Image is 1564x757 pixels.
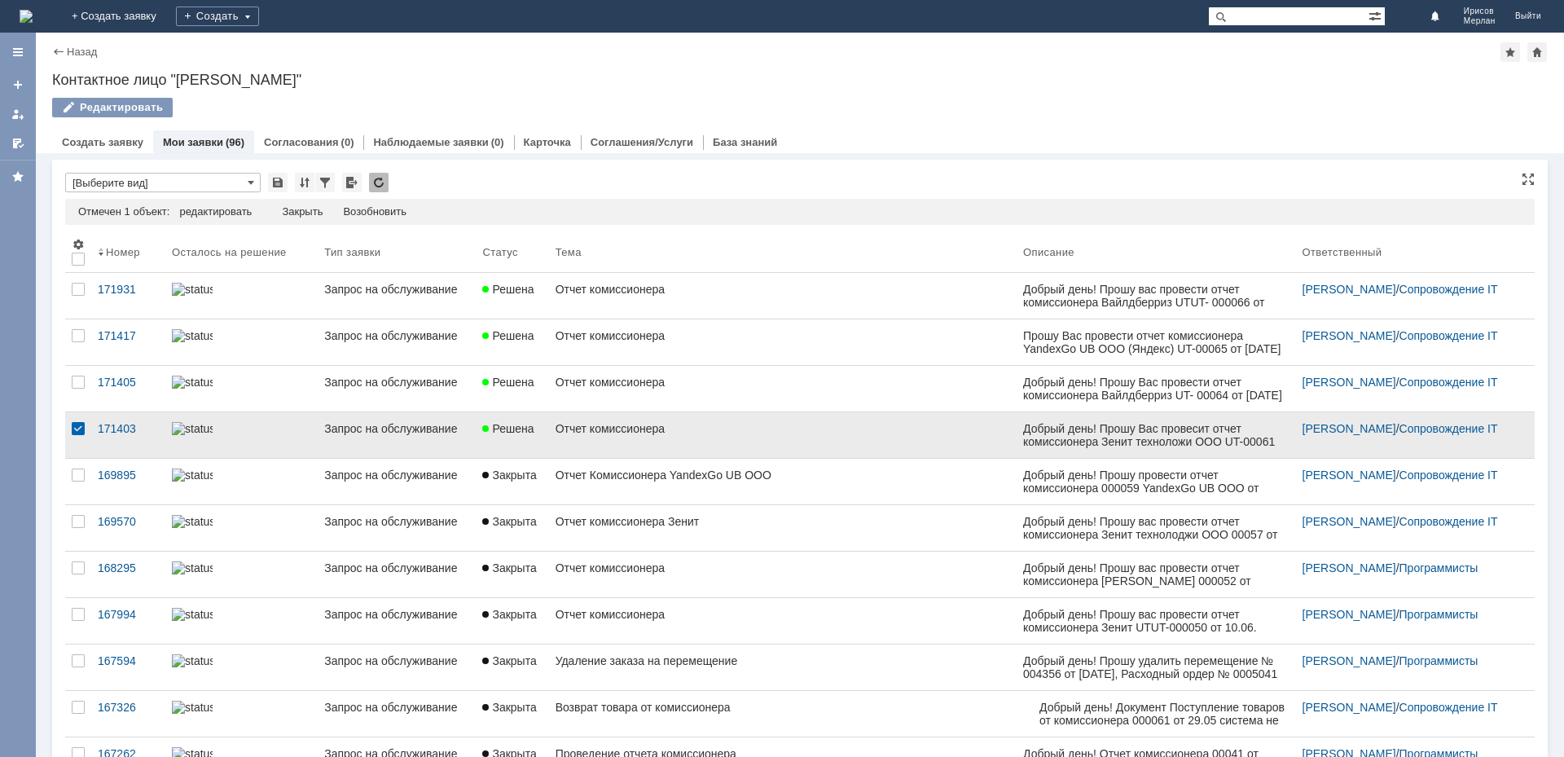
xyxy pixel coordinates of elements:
[98,376,159,389] div: 171405
[324,469,469,482] div: Запрос на обслуживание
[476,459,548,504] a: Закрыта
[1527,42,1547,62] div: Сделать домашней страницей
[549,691,1017,737] a: Возврат товара от комиссионера
[1303,561,1396,574] a: [PERSON_NAME]
[324,515,469,528] div: Запрос на обслуживание
[476,412,548,458] a: Решена
[91,412,165,458] a: 171403
[1399,329,1498,342] a: Сопровождение IT
[165,273,318,319] a: statusbar-100 (1).png
[1303,376,1515,389] div: /
[165,412,318,458] a: statusbar-100 (1).png
[268,173,288,192] div: Сохранить вид
[324,329,469,342] div: Запрос на обслуживание
[172,422,213,435] img: statusbar-100 (1).png
[165,366,318,412] a: statusbar-100 (1).png
[318,645,476,690] a: Запрос на обслуживание
[318,412,476,458] a: Запрос на обслуживание
[1303,422,1396,435] a: [PERSON_NAME]
[98,608,159,621] div: 167994
[549,412,1017,458] a: Отчет комиссионера
[98,515,159,528] div: 169570
[482,608,536,621] span: Закрыта
[1023,246,1074,258] div: Описание
[1296,231,1522,273] th: Ответственный
[62,136,143,148] a: Создать заявку
[98,469,159,482] div: 169895
[324,376,469,389] div: Запрос на обслуживание
[172,515,213,528] img: statusbar-100 (1).png
[1399,422,1498,435] a: Сопровождение IT
[549,319,1017,365] a: Отчет комиссионера
[98,654,159,667] div: 167594
[482,701,536,714] span: Закрыта
[106,246,140,258] div: Номер
[91,273,165,319] a: 171931
[524,136,571,148] a: Карточка
[1399,283,1498,296] a: Сопровождение IT
[369,173,389,192] div: Обновлять список
[5,72,31,98] a: Создать заявку
[1303,422,1515,435] div: /
[5,101,31,127] a: Мои заявки
[98,701,159,714] div: 167326
[556,246,582,258] div: Тема
[295,173,314,192] div: Сортировка...
[318,691,476,737] a: Запрос на обслуживание
[72,238,85,251] span: Настройки
[556,654,1010,667] div: Удаление заказа на перемещение
[1303,376,1396,389] a: [PERSON_NAME]
[20,10,33,23] img: logo
[1303,608,1515,621] div: /
[476,505,548,551] a: Закрыта
[482,654,536,667] span: Закрыта
[172,654,213,667] img: statusbar-100 (1).png
[549,459,1017,504] a: Отчет Комиссионера YandexGo UB ООО
[318,366,476,412] a: Запрос на обслуживание
[98,283,159,296] div: 171931
[491,136,504,148] div: (0)
[324,561,469,574] div: Запрос на обслуживание
[318,231,476,273] th: Тип заявки
[1303,608,1396,621] a: [PERSON_NAME]
[172,376,213,389] img: statusbar-100 (1).png
[482,561,536,574] span: Закрыта
[165,691,318,737] a: statusbar-60 (1).png
[476,598,548,644] a: Закрыта
[176,7,259,26] div: Создать
[172,246,287,258] div: Осталось на решение
[91,552,165,597] a: 168295
[482,469,536,482] span: Закрыта
[482,422,534,435] span: Решена
[91,598,165,644] a: 167994
[98,329,159,342] div: 171417
[165,319,318,365] a: statusbar-100 (1).png
[172,469,213,482] img: statusbar-100 (1).png
[324,608,469,621] div: Запрос на обслуживание
[172,561,213,574] img: statusbar-100 (1).png
[476,645,548,690] a: Закрыта
[482,283,534,296] span: Решена
[91,645,165,690] a: 167594
[20,10,33,23] a: Перейти на домашнюю страницу
[591,136,693,148] a: Соглашения/Услуги
[91,505,165,551] a: 169570
[1303,701,1515,714] div: /
[318,273,476,319] a: Запрос на обслуживание
[556,376,1010,389] div: Отчет комиссионера
[318,459,476,504] a: Запрос на обслуживание
[1303,561,1515,574] div: /
[556,422,1010,435] div: Отчет комиссионера
[5,130,31,156] a: Мои согласования
[556,561,1010,574] div: Отчет комиссионера
[91,319,165,365] a: 171417
[713,136,777,148] a: База знаний
[1303,329,1396,342] a: [PERSON_NAME]
[556,283,1010,296] div: Отчет комиссионера
[91,691,165,737] a: 167326
[1399,515,1498,528] a: Сопровождение IT
[476,691,548,737] a: Закрыта
[264,136,339,148] a: Согласования
[282,205,323,218] div: Закрыть
[163,136,223,148] a: Мои заявки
